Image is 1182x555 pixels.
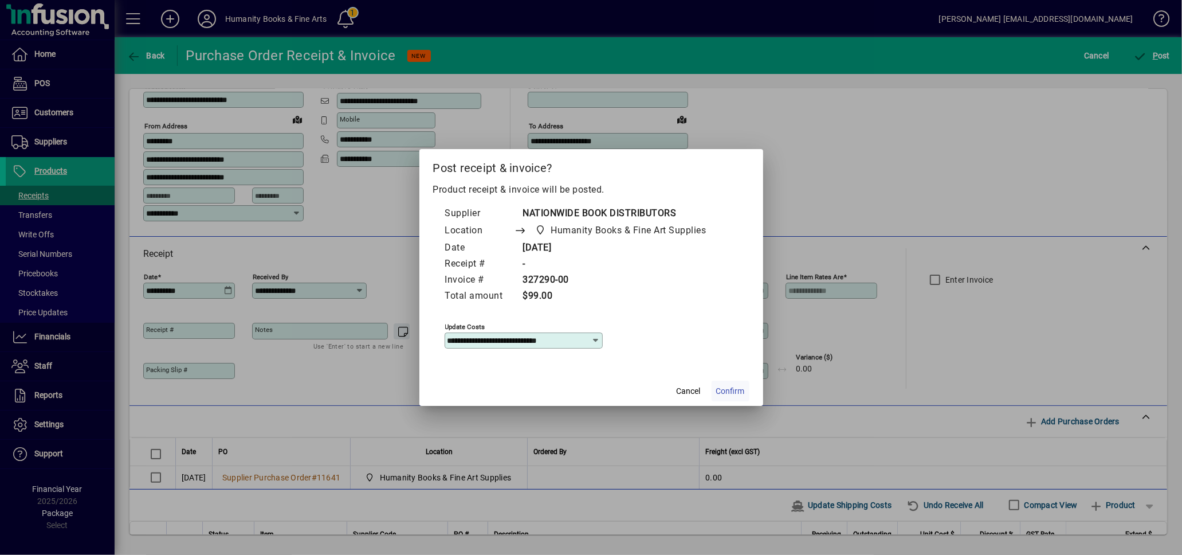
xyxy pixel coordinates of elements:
h2: Post receipt & invoice? [419,149,763,182]
td: Location [445,222,515,240]
span: Cancel [677,385,701,397]
span: Humanity Books & Fine Art Supplies [551,224,706,237]
button: Cancel [670,381,707,401]
span: Confirm [716,385,745,397]
td: $99.00 [515,288,728,304]
td: Receipt # [445,256,515,272]
td: NATIONWIDE BOOK DISTRIBUTORS [515,206,728,222]
td: Invoice # [445,272,515,288]
td: Supplier [445,206,515,222]
td: Date [445,240,515,256]
span: Humanity Books & Fine Art Supplies [532,222,711,239]
mat-label: Update costs [445,323,485,331]
button: Confirm [712,381,749,401]
td: - [515,256,728,272]
p: Product receipt & invoice will be posted. [433,183,749,197]
td: [DATE] [515,240,728,256]
td: Total amount [445,288,515,304]
td: 327290-00 [515,272,728,288]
